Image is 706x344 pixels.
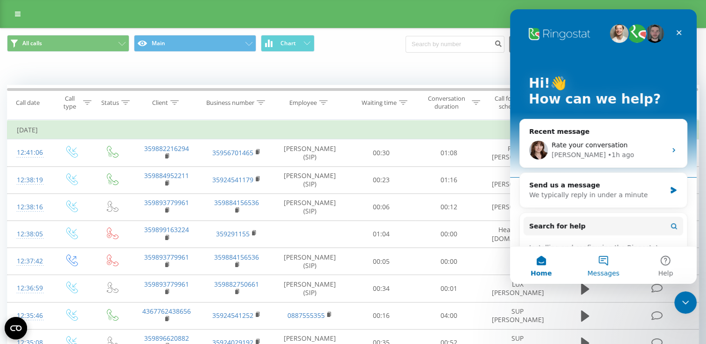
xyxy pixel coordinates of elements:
div: 12:38:16 [17,198,41,216]
td: 00:34 [348,275,415,302]
td: 04:00 [415,302,482,329]
a: 4367762438656 [142,307,191,316]
td: 00:16 [348,302,415,329]
td: SUP [PERSON_NAME] [482,302,552,329]
div: Client [152,99,168,107]
div: Employee [289,99,317,107]
a: 359893779961 [144,198,189,207]
td: 00:01 [415,275,482,302]
td: [PERSON_NAME] (SIP) [272,166,348,193]
td: [PERSON_NAME] (SIP) [272,193,348,220]
td: 01:04 [348,220,415,248]
a: 359899163224 [144,225,189,234]
div: 12:38:19 [17,171,41,189]
span: Chart [280,40,296,47]
a: 35956701465 [212,148,253,157]
td: [PERSON_NAME] (SIP) [272,248,348,275]
div: 12:37:42 [17,252,41,270]
div: 12:36:59 [17,279,41,297]
td: 00:05 [348,248,415,275]
div: 12:35:46 [17,307,41,325]
div: Business number [206,99,254,107]
button: Chart [261,35,315,52]
td: 00:00 [415,220,482,248]
td: 01:16 [415,166,482,193]
td: LUX [PERSON_NAME] [482,275,552,302]
div: 12:38:05 [17,225,41,243]
button: Export [509,36,559,53]
td: 00:06 [348,193,415,220]
a: 359893779961 [144,280,189,289]
td: 00:12 [415,193,482,220]
div: Call forwarding scheme title [491,95,540,110]
iframe: Intercom live chat [510,9,697,284]
td: Portal: [PERSON_NAME] [482,139,552,166]
a: 35924541179 [212,175,253,184]
td: [PERSON_NAME] (SIP) [272,275,348,302]
span: All calls [22,40,42,47]
div: Conversation duration [423,95,469,110]
iframe: Intercom live chat [674,291,697,314]
button: All calls [7,35,129,52]
a: 359884156536 [214,253,259,261]
button: Open CMP widget [5,317,27,339]
div: Call date [16,99,40,107]
td: 00:00 [415,248,482,275]
td: [DATE] [7,121,699,139]
div: Waiting time [362,99,397,107]
td: 00:23 [348,166,415,193]
td: [PERSON_NAME] [482,193,552,220]
a: 359882216294 [144,144,189,153]
div: 12:41:06 [17,144,41,162]
a: 359884156536 [214,198,259,207]
td: [PERSON_NAME] (SIP) [272,139,348,166]
a: 359291155 [216,229,250,238]
span: Head Office/ [DOMAIN_NAME]... [492,225,551,242]
a: 359893779961 [144,253,189,261]
a: 359882750661 [214,280,259,289]
input: Search by number [405,36,504,53]
a: 359884952211 [144,171,189,180]
a: 0887555355 [287,311,325,320]
a: 359896620882 [144,334,189,343]
div: Call type [59,95,81,110]
div: Status [101,99,119,107]
button: Main [134,35,256,52]
td: SUP [PERSON_NAME] [482,166,552,193]
a: 35924541252 [212,311,253,320]
td: 01:08 [415,139,482,166]
td: 00:30 [348,139,415,166]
